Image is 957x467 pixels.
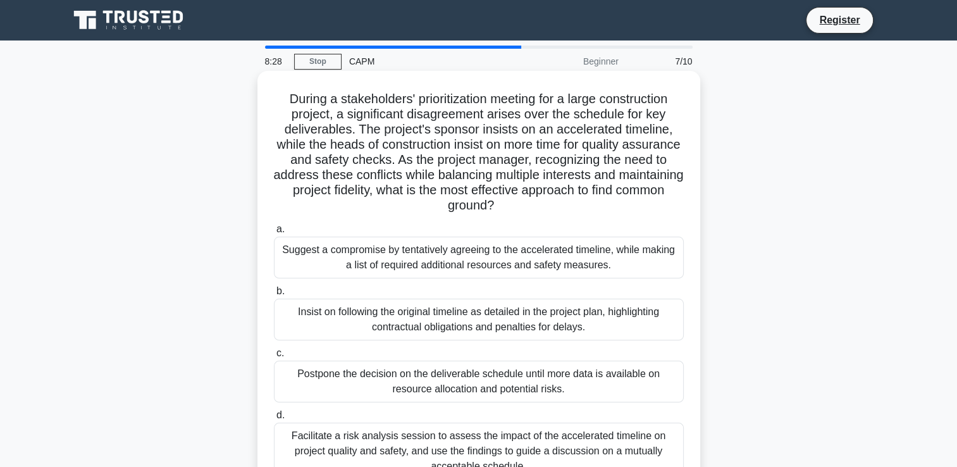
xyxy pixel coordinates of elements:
span: d. [276,409,285,420]
span: b. [276,285,285,296]
span: c. [276,347,284,358]
div: 8:28 [257,49,294,74]
a: Stop [294,54,342,70]
span: a. [276,223,285,234]
h5: During a stakeholders' prioritization meeting for a large construction project, a significant dis... [273,91,685,214]
a: Register [812,12,867,28]
div: CAPM [342,49,516,74]
div: Postpone the decision on the deliverable schedule until more data is available on resource alloca... [274,361,684,402]
div: Insist on following the original timeline as detailed in the project plan, highlighting contractu... [274,299,684,340]
div: Suggest a compromise by tentatively agreeing to the accelerated timeline, while making a list of ... [274,237,684,278]
div: 7/10 [626,49,700,74]
div: Beginner [516,49,626,74]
